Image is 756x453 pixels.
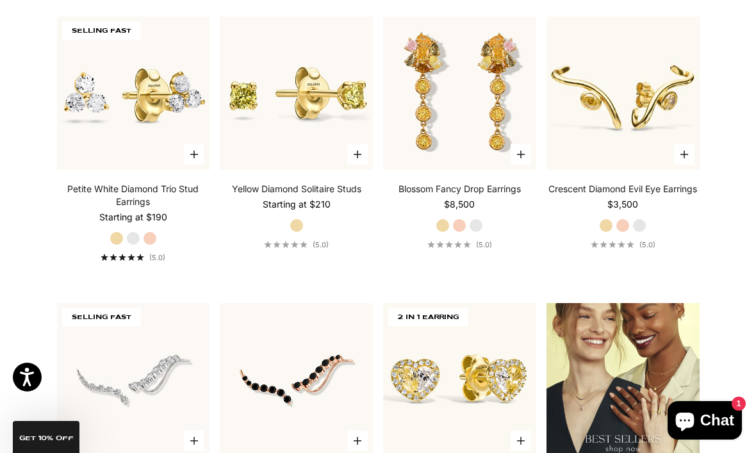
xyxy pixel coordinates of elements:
[607,198,638,211] sale-price: $3,500
[444,198,475,211] sale-price: $8,500
[101,254,144,261] div: 5.0 out of 5.0 stars
[399,183,521,195] a: Blossom Fancy Drop Earrings
[264,241,308,248] div: 5.0 out of 5.0 stars
[548,183,697,195] a: Crescent Diamond Evil Eye Earrings
[220,17,373,170] img: #YellowGold
[639,240,655,249] span: (5.0)
[476,240,492,249] span: (5.0)
[263,198,331,211] sale-price: Starting at $210
[388,308,468,326] span: 2 IN 1 EARRING
[62,308,141,326] span: SELLING FAST
[57,17,210,170] img: #YellowGold
[427,240,492,249] a: 5.0 out of 5.0 stars(5.0)
[232,183,361,195] a: Yellow Diamond Solitaire Studs
[19,435,74,441] span: GET 10% Off
[101,253,165,262] a: 5.0 out of 5.0 stars(5.0)
[427,241,471,248] div: 5.0 out of 5.0 stars
[57,183,210,208] a: Petite White Diamond Trio Stud Earrings
[591,240,655,249] a: 5.0 out of 5.0 stars(5.0)
[383,17,536,170] img: #YellowGold
[13,421,79,453] div: GET 10% Off
[62,22,141,40] span: SELLING FAST
[546,17,700,170] a: #YellowGold #RoseGold #WhiteGold
[313,240,329,249] span: (5.0)
[664,401,746,443] inbox-online-store-chat: Shopify online store chat
[591,241,634,248] div: 5.0 out of 5.0 stars
[99,211,167,224] sale-price: Starting at $190
[546,17,700,170] img: #YellowGold
[149,253,165,262] span: (5.0)
[264,240,329,249] a: 5.0 out of 5.0 stars(5.0)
